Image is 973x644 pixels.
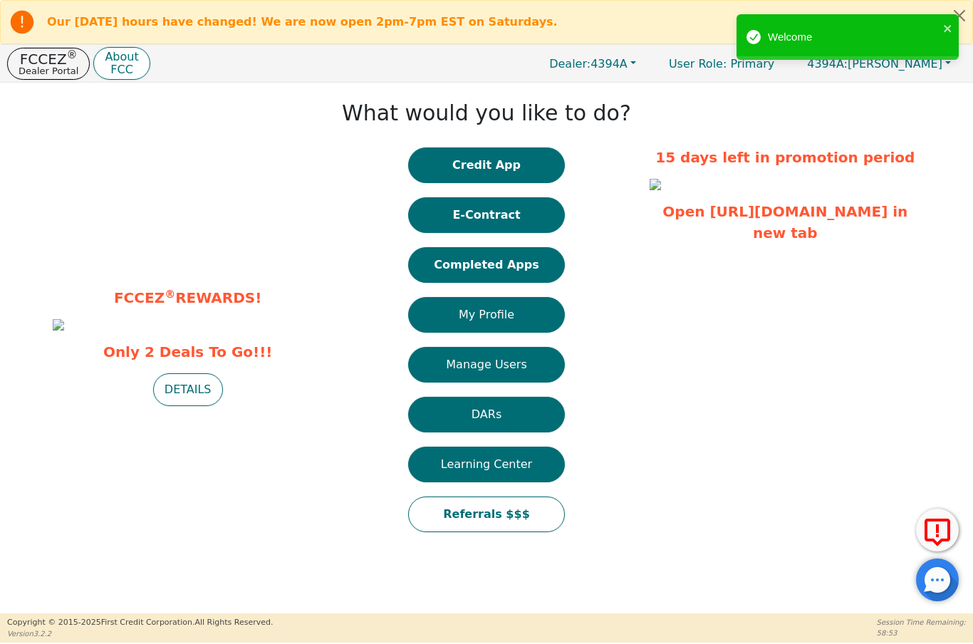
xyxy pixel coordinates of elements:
img: 3349ee32-5184-4588-ad55-998fb6cb1f95 [53,319,64,331]
p: About [105,51,138,63]
p: Primary [655,50,789,78]
b: Our [DATE] hours have changed! We are now open 2pm-7pm EST on Saturdays. [47,15,558,28]
a: Open [URL][DOMAIN_NAME] in new tab [662,203,907,241]
button: Credit App [408,147,565,183]
button: DARs [408,397,565,432]
p: Session Time Remaining: [877,617,966,628]
div: Welcome [768,29,939,46]
p: FCCEZ [19,52,78,66]
span: User Role : [669,57,727,71]
button: Referrals $$$ [408,497,565,532]
p: Dealer Portal [19,66,78,76]
button: Close alert [947,1,972,30]
button: My Profile [408,297,565,333]
button: AboutFCC [93,47,150,80]
sup: ® [165,288,175,301]
h1: What would you like to do? [342,100,631,126]
button: Completed Apps [408,247,565,283]
sup: ® [67,48,78,61]
button: Manage Users [408,347,565,383]
p: FCCEZ REWARDS! [53,287,323,308]
span: [PERSON_NAME] [807,57,942,71]
button: close [943,20,953,36]
p: 58:53 [877,628,966,638]
button: DETAILS [153,373,223,406]
span: 4394A [549,57,628,71]
button: FCCEZ®Dealer Portal [7,48,90,80]
p: Version 3.2.2 [7,628,273,639]
span: Only 2 Deals To Go!!! [53,341,323,363]
p: Copyright © 2015- 2025 First Credit Corporation. [7,617,273,629]
button: Dealer:4394A [534,53,651,75]
span: All Rights Reserved. [194,618,273,627]
span: Dealer: [549,57,590,71]
img: 24968430-a974-486c-a9bc-0d79d4b5e1ec [650,179,661,190]
button: Report Error to FCC [916,509,959,551]
button: Learning Center [408,447,565,482]
button: E-Contract [408,197,565,233]
p: FCC [105,64,138,76]
p: 15 days left in promotion period [650,147,920,168]
span: 4394A: [807,57,848,71]
a: User Role: Primary [655,50,789,78]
